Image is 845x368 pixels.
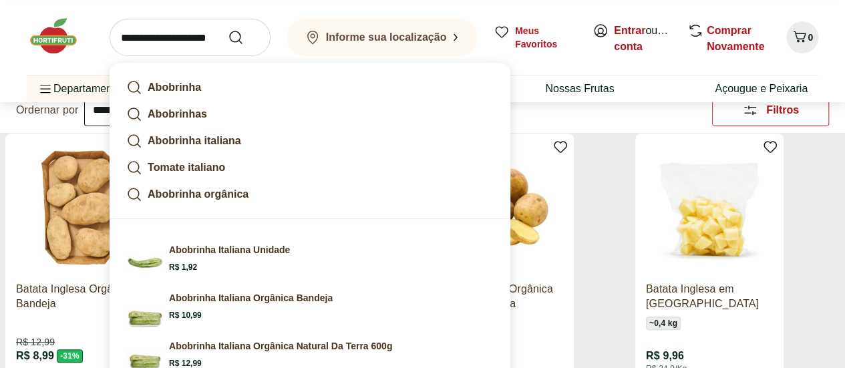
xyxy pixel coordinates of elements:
[808,32,813,43] span: 0
[16,349,54,363] span: R$ 8,99
[126,291,164,329] img: Principal
[57,349,83,363] span: - 31 %
[37,73,126,105] span: Departamentos
[646,317,681,330] span: ~ 0,4 kg
[37,73,53,105] button: Menu
[614,25,645,36] a: Entrar
[121,238,499,286] a: Abobrinha Italiana UnidadeAbobrinha Italiana UnidadeR$ 1,92
[126,243,164,281] img: Abobrinha Italiana Unidade
[148,188,248,200] strong: Abobrinha orgânica
[148,135,241,146] strong: Abobrinha italiana
[121,74,499,101] a: Abobrinha
[169,262,197,272] span: R$ 1,92
[169,291,333,305] p: Abobrinha Italiana Orgânica Bandeja
[169,339,392,353] p: Abobrinha Italiana Orgânica Natural Da Terra 600g
[786,21,818,53] button: Carrinho
[121,286,499,334] a: PrincipalAbobrinha Italiana Orgânica BandejaR$ 10,99
[742,102,758,118] svg: Abrir Filtros
[110,19,271,56] input: search
[646,349,684,363] span: R$ 9,96
[715,81,808,97] a: Açougue e Peixaria
[712,94,829,126] button: Filtros
[16,335,55,349] span: R$ 12,99
[287,19,478,56] button: Informe sua localização
[326,31,447,43] b: Informe sua localização
[646,144,773,271] img: Batata Inglesa em Cubos
[148,162,225,173] strong: Tomate italiano
[515,24,576,51] span: Meus Favoritos
[148,81,201,93] strong: Abobrinha
[169,310,202,321] span: R$ 10,99
[121,101,499,128] a: Abobrinhas
[766,105,799,116] span: Filtros
[494,24,576,51] a: Meus Favoritos
[16,282,143,311] a: Batata Inglesa Orgânica Bandeja
[646,282,773,311] a: Batata Inglesa em [GEOGRAPHIC_DATA]
[707,25,764,52] a: Comprar Novamente
[228,29,260,45] button: Submit Search
[27,16,94,56] img: Hortifruti
[614,23,673,55] span: ou
[121,128,499,154] a: Abobrinha italiana
[148,108,207,120] strong: Abobrinhas
[16,103,79,118] label: Ordernar por
[545,81,614,97] a: Nossas Frutas
[121,154,499,181] a: Tomate italiano
[169,243,290,256] p: Abobrinha Italiana Unidade
[121,181,499,208] a: Abobrinha orgânica
[16,144,143,271] img: Batata Inglesa Orgânica Bandeja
